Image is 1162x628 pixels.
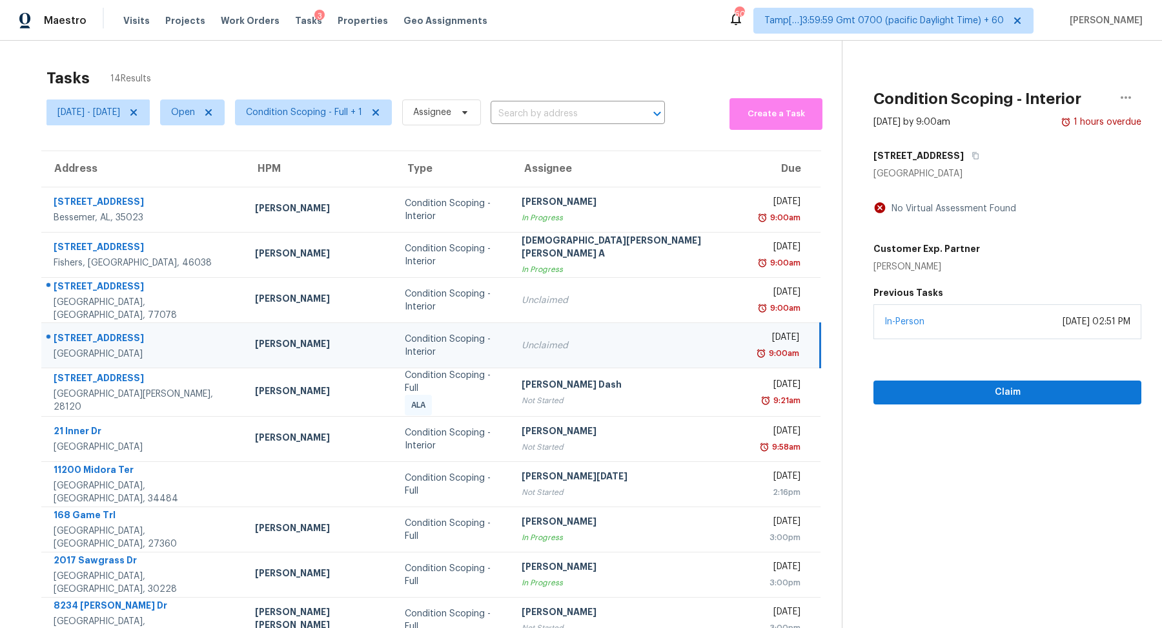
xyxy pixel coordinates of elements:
h5: Previous Tasks [873,286,1141,299]
div: 9:21am [771,394,800,407]
div: [STREET_ADDRESS] [54,372,234,388]
div: [PERSON_NAME] [255,567,383,583]
div: [DATE] [759,515,800,531]
span: Visits [123,14,150,27]
div: Unclaimed [522,294,739,307]
div: [DATE] [759,424,800,441]
img: Overdue Alarm Icon [1061,116,1071,129]
button: Open [648,105,666,123]
div: [PERSON_NAME] [255,521,383,538]
div: [DEMOGRAPHIC_DATA][PERSON_NAME] [PERSON_NAME] A [522,234,739,263]
div: Condition Scoping - Interior [405,333,501,359]
span: [PERSON_NAME] [1065,14,1143,27]
div: [STREET_ADDRESS] [54,331,234,348]
div: [DATE] [759,605,800,622]
div: 3:00pm [759,531,800,544]
div: In Progress [522,263,739,276]
div: Condition Scoping - Interior [405,242,501,268]
div: [PERSON_NAME] [255,431,383,447]
div: [PERSON_NAME] [255,384,383,401]
img: Overdue Alarm Icon [757,302,768,315]
div: Condition Scoping - Full [405,562,501,588]
h5: Customer Exp. Partner [873,242,980,255]
span: Create a Task [736,107,816,121]
div: Not Started [522,441,739,454]
span: Tasks [295,16,322,25]
div: 3 [314,10,325,23]
button: Create a Task [729,98,822,130]
th: Address [41,151,245,187]
div: [STREET_ADDRESS] [54,195,234,211]
div: [PERSON_NAME] [522,605,739,622]
span: 14 Results [110,72,151,85]
div: [STREET_ADDRESS] [54,280,234,296]
div: In Progress [522,211,739,224]
span: ALA [411,399,431,412]
button: Copy Address [964,144,981,167]
div: [PERSON_NAME] [522,195,739,211]
div: 9:58am [770,441,800,454]
span: [DATE] - [DATE] [57,106,120,119]
th: Assignee [511,151,749,187]
div: 2:16pm [759,486,800,499]
div: Condition Scoping - Interior [405,288,501,313]
div: [DATE] [759,331,799,347]
div: 168 Game Trl [54,508,234,525]
div: [GEOGRAPHIC_DATA], [GEOGRAPHIC_DATA], 30228 [54,570,234,596]
div: 1 hours overdue [1071,116,1141,129]
div: 9:00am [768,211,800,224]
div: [PERSON_NAME] [255,247,383,263]
div: [DATE] [759,195,800,211]
h2: Tasks [46,72,90,85]
div: Not Started [522,486,739,499]
span: Tamp[…]3:59:59 Gmt 0700 (pacific Daylight Time) + 60 [764,14,1004,27]
div: 9:00am [766,347,799,360]
div: No Virtual Assessment Found [886,202,1016,215]
div: 3:00pm [759,576,800,589]
div: Condition Scoping - Interior [405,426,501,452]
div: Condition Scoping - Full [405,517,501,543]
div: Unclaimed [522,339,739,352]
div: Condition Scoping - Full [405,472,501,497]
h5: [STREET_ADDRESS] [873,149,964,162]
div: 600 [735,8,744,21]
div: [GEOGRAPHIC_DATA] [873,167,1141,180]
th: HPM [245,151,394,187]
div: [GEOGRAPHIC_DATA] [54,348,234,361]
div: Condition Scoping - Interior [405,197,501,223]
img: Overdue Alarm Icon [760,394,771,407]
div: In Progress [522,531,739,544]
img: Overdue Alarm Icon [759,441,770,454]
a: In-Person [884,317,924,326]
div: [DATE] 02:51 PM [1063,315,1130,328]
img: Overdue Alarm Icon [757,256,768,269]
div: [GEOGRAPHIC_DATA], [GEOGRAPHIC_DATA], 77078 [54,296,234,322]
div: [PERSON_NAME][DATE] [522,470,739,486]
div: 21 Inner Dr [54,424,234,441]
span: Geo Assignments [403,14,487,27]
div: 2017 Sawgrass Dr [54,554,234,570]
div: [PERSON_NAME] [255,292,383,308]
img: Overdue Alarm Icon [756,347,766,360]
div: [GEOGRAPHIC_DATA], [GEOGRAPHIC_DATA], 34484 [54,479,234,505]
div: 11200 Midora Ter [54,463,234,479]
div: [PERSON_NAME] [522,424,739,441]
div: [DATE] [759,470,800,486]
span: Work Orders [221,14,280,27]
th: Due [749,151,821,187]
span: Maestro [44,14,87,27]
div: [DATE] [759,378,800,394]
div: In Progress [522,576,739,589]
div: [GEOGRAPHIC_DATA] [54,441,234,454]
div: Bessemer, AL, 35023 [54,211,234,224]
div: Condition Scoping - Full [405,369,501,395]
div: [STREET_ADDRESS] [54,240,234,256]
div: [DATE] [759,286,800,302]
button: Claim [873,381,1141,404]
span: Open [171,106,195,119]
span: Properties [338,14,388,27]
div: Not Started [522,394,739,407]
div: 9:00am [768,256,800,269]
div: 9:00am [768,302,800,315]
span: Projects [165,14,205,27]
